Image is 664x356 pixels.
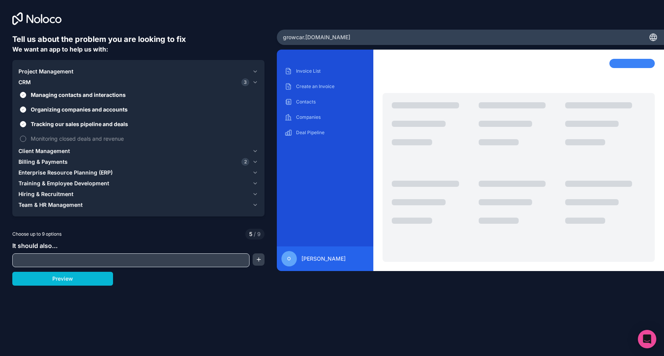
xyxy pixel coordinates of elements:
[18,66,258,77] button: Project Management
[18,190,73,198] span: Hiring & Recruitment
[283,65,368,240] div: scrollable content
[241,158,249,166] span: 2
[296,114,366,120] p: Companies
[12,34,265,45] h6: Tell us about the problem you are looking to fix
[18,158,68,166] span: Billing & Payments
[18,189,258,200] button: Hiring & Recruitment
[296,83,366,90] p: Create an Invoice
[18,146,258,156] button: Client Management
[18,169,113,176] span: Enterprise Resource Planning (ERP)
[18,200,258,210] button: Team & HR Management
[287,256,291,262] span: O
[301,255,346,263] span: [PERSON_NAME]
[283,33,350,41] span: growcar .[DOMAIN_NAME]
[18,201,83,209] span: Team & HR Management
[20,136,26,142] button: Monitoring closed deals and revenue
[254,231,256,237] span: /
[20,106,26,113] button: Organizing companies and accounts
[296,68,366,74] p: Invoice List
[20,121,26,127] button: Tracking our sales pipeline and deals
[31,135,257,143] span: Monitoring closed deals and revenue
[18,88,258,146] div: CRM3
[20,92,26,98] button: Managing contacts and interactions
[12,231,62,238] span: Choose up to 9 options
[18,167,258,178] button: Enterprise Resource Planning (ERP)
[18,78,31,86] span: CRM
[31,120,257,128] span: Tracking our sales pipeline and deals
[12,272,113,286] button: Preview
[31,91,257,99] span: Managing contacts and interactions
[296,130,366,136] p: Deal Pipeline
[252,230,261,238] span: 9
[18,156,258,167] button: Billing & Payments2
[18,180,109,187] span: Training & Employee Development
[31,105,257,113] span: Organizing companies and accounts
[18,68,73,75] span: Project Management
[241,78,249,86] span: 3
[18,147,70,155] span: Client Management
[12,45,108,53] span: We want an app to help us with:
[18,178,258,189] button: Training & Employee Development
[12,242,58,250] span: It should also...
[18,77,258,88] button: CRM3
[638,330,656,348] div: Open Intercom Messenger
[296,99,366,105] p: Contacts
[249,230,252,238] span: 5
